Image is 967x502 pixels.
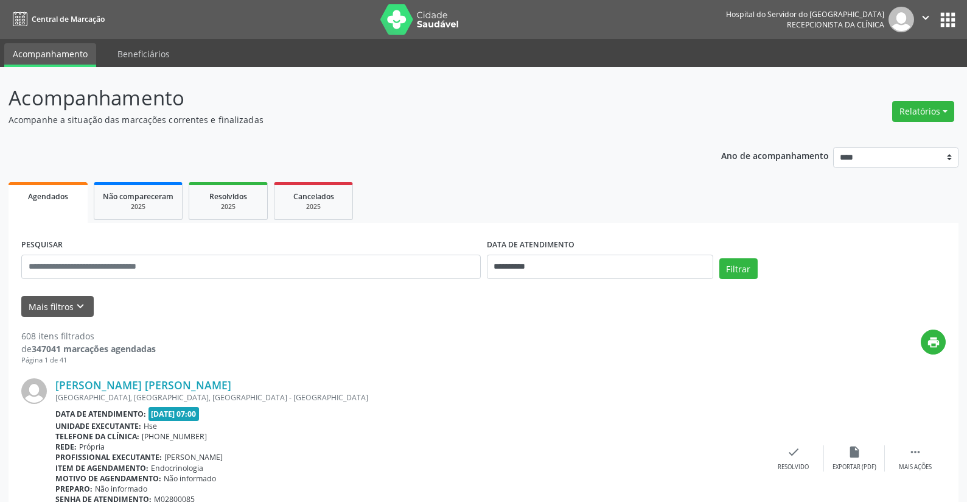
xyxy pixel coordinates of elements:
a: Beneficiários [109,43,178,65]
i: check [787,445,800,459]
i:  [919,11,932,24]
div: 2025 [103,202,173,211]
b: Unidade executante: [55,421,141,431]
div: Resolvido [778,463,809,472]
div: Mais ações [899,463,932,472]
p: Acompanhamento [9,83,674,113]
button: print [921,330,946,355]
span: Endocrinologia [151,463,203,473]
span: Não informado [164,473,216,484]
div: de [21,342,156,355]
b: Preparo: [55,484,93,494]
div: [GEOGRAPHIC_DATA], [GEOGRAPHIC_DATA], [GEOGRAPHIC_DATA] - [GEOGRAPHIC_DATA] [55,392,763,403]
span: [PERSON_NAME] [164,452,223,462]
div: Exportar (PDF) [833,463,876,472]
button: Filtrar [719,258,758,279]
img: img [888,7,914,32]
span: Hse [144,421,157,431]
a: [PERSON_NAME] [PERSON_NAME] [55,378,231,392]
i: print [927,336,940,349]
p: Acompanhe a situação das marcações correntes e finalizadas [9,113,674,126]
a: Central de Marcação [9,9,105,29]
label: DATA DE ATENDIMENTO [487,236,574,255]
p: Ano de acompanhamento [721,147,829,163]
span: [DATE] 07:00 [148,407,200,421]
b: Telefone da clínica: [55,431,139,442]
span: [PHONE_NUMBER] [142,431,207,442]
b: Motivo de agendamento: [55,473,161,484]
span: Não compareceram [103,191,173,202]
button: Mais filtroskeyboard_arrow_down [21,296,94,317]
div: 608 itens filtrados [21,330,156,342]
b: Data de atendimento: [55,409,146,419]
a: Acompanhamento [4,43,96,67]
button:  [914,7,937,32]
label: PESQUISAR [21,236,63,255]
i:  [909,445,922,459]
b: Profissional executante: [55,452,162,462]
span: Resolvidos [209,191,247,202]
span: Central de Marcação [32,14,105,24]
i: keyboard_arrow_down [74,300,87,313]
img: img [21,378,47,404]
b: Rede: [55,442,77,452]
i: insert_drive_file [848,445,861,459]
span: Cancelados [293,191,334,202]
strong: 347041 marcações agendadas [32,343,156,355]
button: apps [937,9,958,30]
span: Recepcionista da clínica [787,19,884,30]
span: Própria [79,442,105,452]
b: Item de agendamento: [55,463,148,473]
div: Página 1 de 41 [21,355,156,366]
div: 2025 [283,202,344,211]
span: Agendados [28,191,68,202]
span: Não informado [95,484,147,494]
div: Hospital do Servidor do [GEOGRAPHIC_DATA] [726,9,884,19]
div: 2025 [198,202,259,211]
button: Relatórios [892,101,954,122]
